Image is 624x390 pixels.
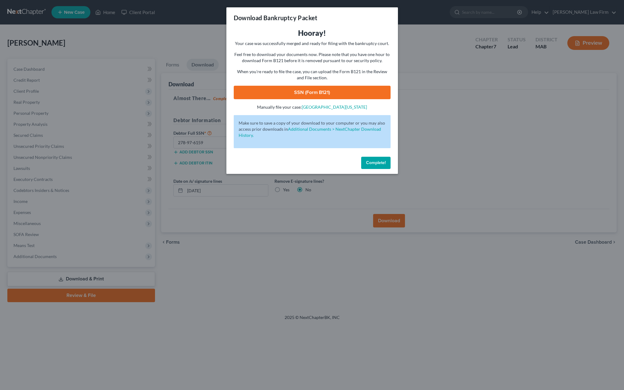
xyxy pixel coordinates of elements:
p: Feel free to download your documents now. Please note that you have one hour to download Form B12... [234,51,391,64]
a: Additional Documents > NextChapter Download History. [239,126,381,138]
button: Complete! [361,157,391,169]
p: When you're ready to file the case, you can upload the Form B121 in the Review and File section. [234,69,391,81]
a: SSN (Form B121) [234,86,391,99]
p: Manually file your case: [234,104,391,110]
h3: Download Bankruptcy Packet [234,13,318,22]
a: [GEOGRAPHIC_DATA][US_STATE] [302,104,367,110]
p: Make sure to save a copy of your download to your computer or you may also access prior downloads in [239,120,386,138]
p: Your case was successfully merged and ready for filing with the bankruptcy court. [234,40,391,47]
h3: Hooray! [234,28,391,38]
span: Complete! [366,160,386,165]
